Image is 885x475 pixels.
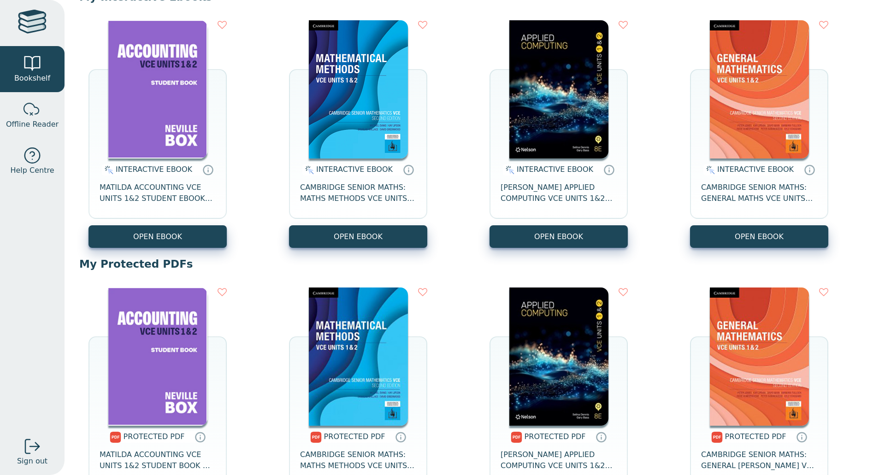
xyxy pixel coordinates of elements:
img: interactive.svg [102,164,113,176]
span: INTERACTIVE EBOOK [517,165,593,174]
img: 98e9f931-67be-40f3-b733-112c3181ee3a.jpg [710,20,809,158]
a: Protected PDFs cannot be printed, copied or shared. They can be accessed online through Education... [195,431,206,442]
a: Interactive eBooks are accessed online via the publisher’s portal. They contain interactive resou... [202,164,213,175]
img: pdf.svg [511,432,522,443]
span: CAMBRIDGE SENIOR MATHS: MATHS METHODS VCE UNITS 1&2 [300,449,416,471]
span: CAMBRIDGE SENIOR MATHS: GENERAL [PERSON_NAME] VCE UNITS 1&2 [701,449,817,471]
span: INTERACTIVE EBOOK [717,165,794,174]
span: PROTECTED PDF [124,432,185,441]
span: Help Centre [10,165,54,176]
img: 7427b572-0d0b-412c-8762-bae5e50f5011.jpg [710,287,809,426]
span: INTERACTIVE EBOOK [316,165,393,174]
img: interactive.svg [503,164,514,176]
img: 312a2f21-9c2c-4f8d-b652-a101ededa97b.png [108,20,207,158]
a: Protected PDFs cannot be printed, copied or shared. They can be accessed online through Education... [596,431,607,442]
button: OPEN EBOOK [690,225,828,248]
a: Interactive eBooks are accessed online via the publisher’s portal. They contain interactive resou... [804,164,815,175]
img: pdf.svg [110,432,121,443]
span: MATILDA ACCOUNTING VCE UNITS 1&2 STUDENT BOOK + EBOOK 7E [100,449,216,471]
img: 6291a885-a9a2-4028-9f48-02f160d570f0.jpg [309,287,408,426]
a: Protected PDFs cannot be printed, copied or shared. They can be accessed online through Education... [796,431,807,442]
button: OPEN EBOOK [88,225,227,248]
img: pdf.svg [310,432,322,443]
span: Sign out [17,456,47,467]
img: interactive.svg [302,164,314,176]
span: PROTECTED PDF [324,432,385,441]
img: interactive.svg [703,164,715,176]
p: My Protected PDFs [79,257,870,271]
img: 0b3c2c99-4463-4df4-a628-40244046fa74.png [309,20,408,158]
span: CAMBRIDGE SENIOR MATHS: MATHS METHODS VCE UNITS 1&2 EBOOK 2E [300,182,416,204]
span: PROTECTED PDF [725,432,786,441]
a: Protected PDFs cannot be printed, copied or shared. They can be accessed online through Education... [395,431,406,442]
img: 9bc90bb4-98cb-4d6f-a7be-f45cb3c8f031.jfif [509,287,608,426]
span: INTERACTIVE EBOOK [116,165,192,174]
span: Bookshelf [14,73,50,84]
button: OPEN EBOOK [490,225,628,248]
a: Interactive eBooks are accessed online via the publisher’s portal. They contain interactive resou... [403,164,414,175]
span: MATILDA ACCOUNTING VCE UNITS 1&2 STUDENT EBOOK 7E [100,182,216,204]
img: d71d1bf3-48a5-4595-8477-9c6fd9242844.jfif [509,20,608,158]
span: PROTECTED PDF [525,432,586,441]
span: [PERSON_NAME] APPLIED COMPUTING VCE UNITS 1&2 EBOOK 8E [501,449,617,471]
a: Interactive eBooks are accessed online via the publisher’s portal. They contain interactive resou... [603,164,614,175]
span: Offline Reader [6,119,59,130]
img: 0cad7d70-4380-4b94-b35e-c08e2cb8fa8b.png [108,287,207,426]
span: CAMBRIDGE SENIOR MATHS: GENERAL MATHS VCE UNITS 1&2 EBOOK 2E [701,182,817,204]
span: [PERSON_NAME] APPLIED COMPUTING VCE UNITS 1&2 MINDTAP EBOOK 8E [501,182,617,204]
img: pdf.svg [711,432,723,443]
button: OPEN EBOOK [289,225,427,248]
